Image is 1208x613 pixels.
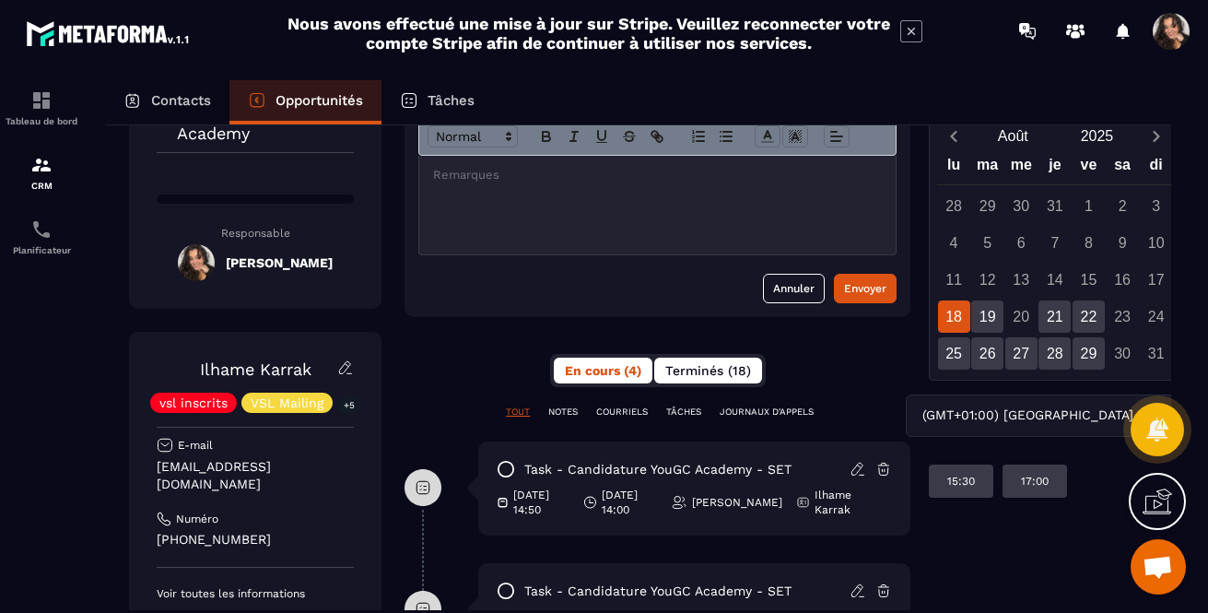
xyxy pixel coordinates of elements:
[720,406,814,418] p: JOURNAUX D'APPELS
[906,395,1181,437] div: Search for option
[178,438,213,453] p: E-mail
[692,495,782,510] p: [PERSON_NAME]
[1038,337,1071,370] div: 28
[176,512,218,526] p: Numéro
[1005,301,1038,333] div: 20
[151,92,211,109] p: Contacts
[1073,264,1105,296] div: 15
[428,92,475,109] p: Tâches
[1073,190,1105,222] div: 1
[1038,152,1073,184] div: je
[1140,227,1172,259] div: 10
[918,406,1137,426] span: (GMT+01:00) [GEOGRAPHIC_DATA]
[937,152,971,184] div: lu
[1107,301,1139,333] div: 23
[513,488,569,517] p: [DATE] 14:50
[654,358,762,383] button: Terminés (18)
[971,264,1003,296] div: 12
[200,360,311,379] a: Ilhame Karrak
[665,363,751,378] span: Terminés (18)
[1140,190,1172,222] div: 3
[834,274,897,303] button: Envoyer
[1038,264,1071,296] div: 14
[1005,190,1038,222] div: 30
[5,181,78,191] p: CRM
[5,140,78,205] a: formationformationCRM
[1073,227,1105,259] div: 8
[1072,152,1106,184] div: ve
[381,80,493,124] a: Tâches
[596,406,648,418] p: COURRIELS
[938,190,970,222] div: 28
[937,190,1173,370] div: Calendar days
[159,396,228,409] p: vsl inscrits
[5,76,78,140] a: formationformationTableau de bord
[506,406,530,418] p: TOUT
[970,152,1004,184] div: ma
[105,80,229,124] a: Contacts
[1140,264,1172,296] div: 17
[971,301,1003,333] div: 19
[229,80,381,124] a: Opportunités
[1038,190,1071,222] div: 31
[1005,227,1038,259] div: 6
[602,488,657,517] p: [DATE] 14:00
[157,531,354,548] p: [PHONE_NUMBER]
[1106,152,1140,184] div: sa
[1131,539,1186,595] a: Ouvrir le chat
[565,363,641,378] span: En cours (4)
[1073,301,1105,333] div: 22
[1004,152,1038,184] div: me
[1140,301,1172,333] div: 24
[763,274,825,303] button: Annuler
[5,116,78,126] p: Tableau de bord
[1021,474,1049,489] p: 17:00
[971,190,1003,222] div: 29
[938,337,970,370] div: 25
[1005,337,1038,370] div: 27
[815,488,878,517] p: Ilhame Karrak
[524,461,792,478] p: task - Candidature YouGC Academy - SET
[276,92,363,109] p: Opportunités
[287,14,891,53] h2: Nous avons effectué une mise à jour sur Stripe. Veuillez reconnecter votre compte Stripe afin de ...
[938,264,970,296] div: 11
[1038,301,1071,333] div: 21
[971,120,1055,152] button: Open months overlay
[1038,227,1071,259] div: 7
[548,406,578,418] p: NOTES
[1073,337,1105,370] div: 29
[971,337,1003,370] div: 26
[666,406,701,418] p: TÂCHES
[937,152,1173,370] div: Calendar wrapper
[1107,227,1139,259] div: 9
[157,586,354,601] p: Voir toutes les informations
[844,279,886,298] div: Envoyer
[1055,120,1139,152] button: Open years overlay
[1139,152,1173,184] div: di
[5,245,78,255] p: Planificateur
[1107,264,1139,296] div: 16
[947,474,975,489] p: 15:30
[938,301,970,333] div: 18
[337,395,361,415] p: +5
[938,227,970,259] div: 4
[26,17,192,50] img: logo
[30,154,53,176] img: formation
[157,458,354,493] p: [EMAIL_ADDRESS][DOMAIN_NAME]
[5,205,78,269] a: schedulerschedulerPlanificateur
[1139,124,1173,148] button: Next month
[157,227,354,240] p: Responsable
[1107,337,1139,370] div: 30
[30,89,53,112] img: formation
[524,583,792,600] p: task - Candidature YouGC Academy - SET
[1005,264,1038,296] div: 13
[554,358,652,383] button: En cours (4)
[937,124,971,148] button: Previous month
[30,218,53,241] img: scheduler
[1140,337,1172,370] div: 31
[1107,190,1139,222] div: 2
[971,227,1003,259] div: 5
[251,396,323,409] p: VSL Mailing
[226,255,333,270] h5: [PERSON_NAME]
